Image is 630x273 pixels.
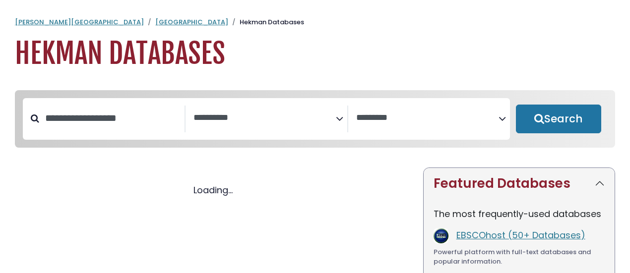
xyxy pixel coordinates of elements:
[15,17,144,27] a: [PERSON_NAME][GEOGRAPHIC_DATA]
[516,105,601,133] button: Submit for Search Results
[15,37,615,70] h1: Hekman Databases
[193,113,336,123] textarea: Search
[39,110,185,126] input: Search database by title or keyword
[434,247,605,267] div: Powerful platform with full-text databases and popular information.
[15,17,615,27] nav: breadcrumb
[456,229,585,241] a: EBSCOhost (50+ Databases)
[424,168,615,199] button: Featured Databases
[155,17,228,27] a: [GEOGRAPHIC_DATA]
[15,90,615,148] nav: Search filters
[15,183,411,197] div: Loading...
[434,207,605,220] p: The most frequently-used databases
[228,17,304,27] li: Hekman Databases
[356,113,499,123] textarea: Search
